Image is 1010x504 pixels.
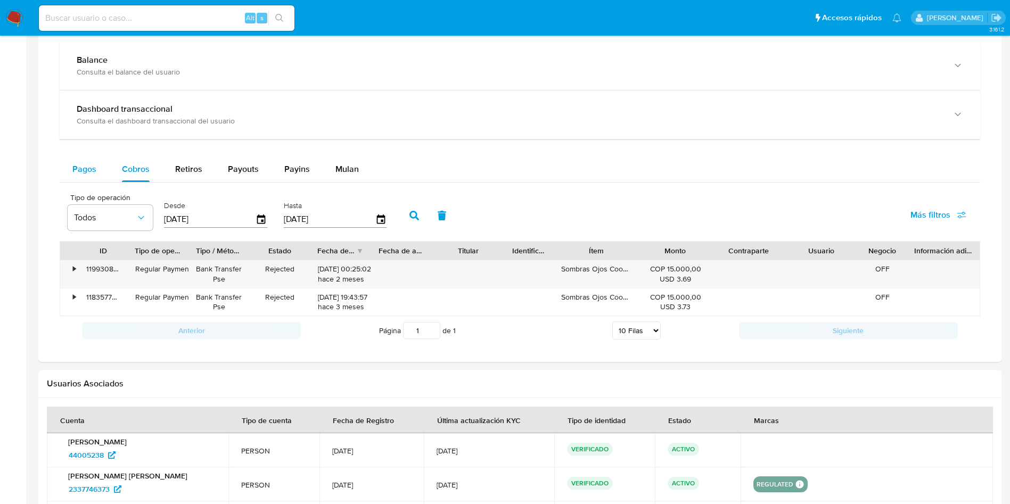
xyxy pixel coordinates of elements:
h2: Usuarios Asociados [47,378,993,389]
input: Buscar usuario o caso... [39,11,294,25]
span: Accesos rápidos [822,12,882,23]
p: damian.rodriguez@mercadolibre.com [927,13,987,23]
span: Alt [246,13,254,23]
span: s [260,13,264,23]
button: search-icon [268,11,290,26]
a: Notificaciones [892,13,901,22]
span: 3.161.2 [989,25,1005,34]
a: Salir [991,12,1002,23]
